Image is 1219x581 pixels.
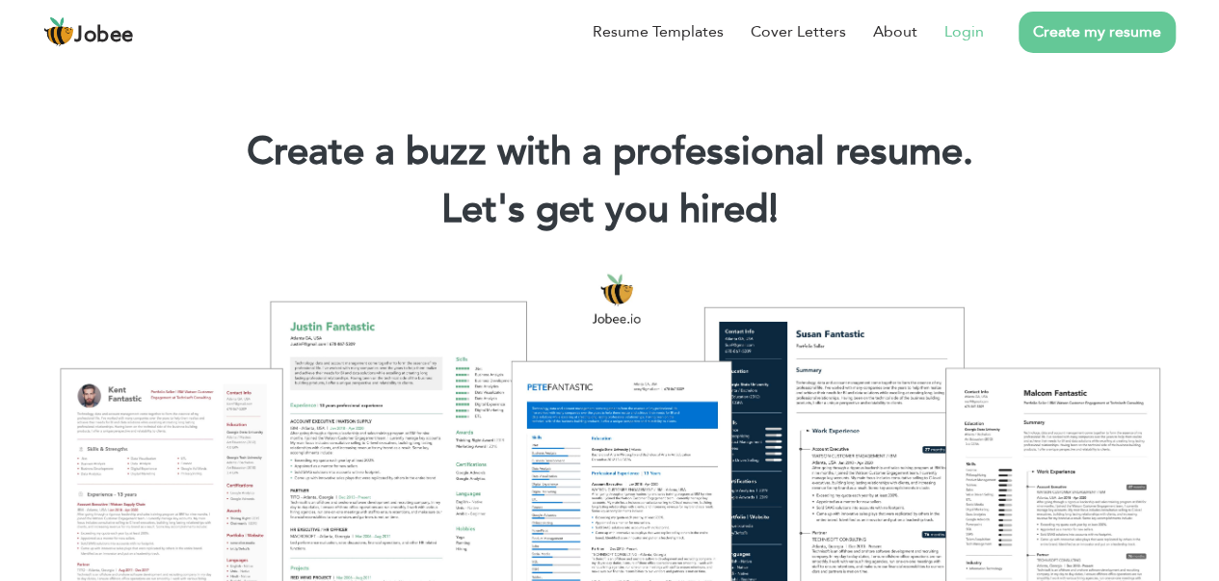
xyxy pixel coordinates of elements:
a: Jobee [43,16,134,47]
h1: Create a buzz with a professional resume. [29,127,1190,177]
img: jobee.io [43,16,74,47]
span: Jobee [74,25,134,46]
a: Login [944,20,984,43]
a: Create my resume [1019,12,1176,53]
a: About [873,20,917,43]
a: Cover Letters [751,20,846,43]
a: Resume Templates [593,20,724,43]
h2: Let's [29,185,1190,235]
span: get you hired! [536,183,779,236]
span: | [769,183,778,236]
